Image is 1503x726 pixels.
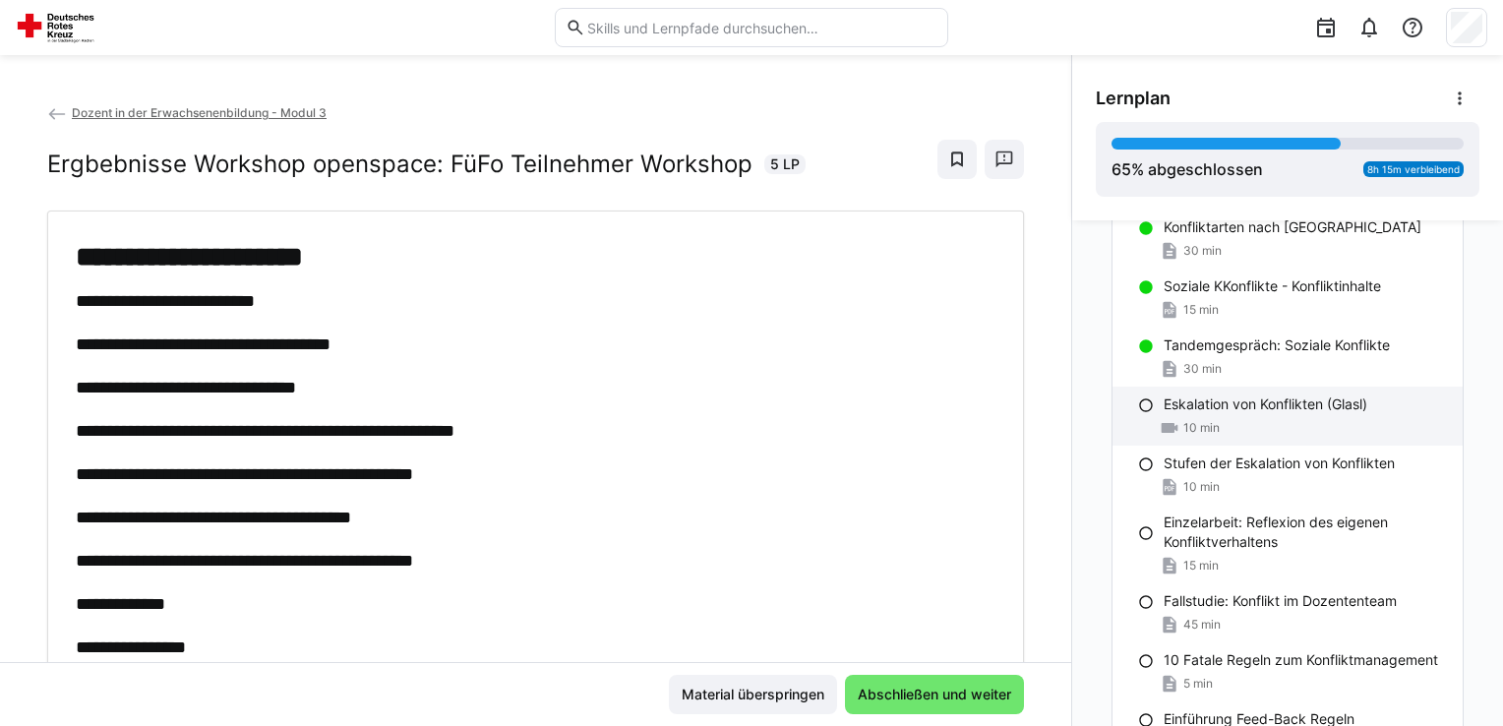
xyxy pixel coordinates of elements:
p: 10 Fatale Regeln zum Konfliktmanagement [1164,650,1438,670]
p: Stufen der Eskalation von Konflikten [1164,454,1395,473]
div: % abgeschlossen [1112,157,1263,181]
h2: Ergbebnisse Workshop openspace: FüFo Teilnehmer Workshop [47,150,752,179]
span: Material überspringen [679,685,827,704]
span: 15 min [1183,302,1219,318]
p: Eskalation von Konflikten (Glasl) [1164,394,1367,414]
p: Einzelarbeit: Reflexion des eigenen Konfliktverhaltens [1164,513,1447,552]
input: Skills und Lernpfade durchsuchen… [585,19,937,36]
span: 8h 15m verbleibend [1367,163,1460,175]
span: 5 LP [770,154,800,174]
span: 30 min [1183,361,1222,377]
span: 65 [1112,159,1131,179]
button: Material überspringen [669,675,837,714]
p: Tandemgespräch: Soziale Konflikte [1164,335,1390,355]
span: 10 min [1183,420,1220,436]
span: 30 min [1183,243,1222,259]
p: Konfliktarten nach [GEOGRAPHIC_DATA] [1164,217,1421,237]
p: Soziale KKonflikte - Konfliktinhalte [1164,276,1381,296]
a: Dozent in der Erwachsenenbildung - Modul 3 [47,105,327,120]
p: Fallstudie: Konflikt im Dozententeam [1164,591,1397,611]
span: Dozent in der Erwachsenenbildung - Modul 3 [72,105,327,120]
button: Abschließen und weiter [845,675,1024,714]
span: Lernplan [1096,88,1171,109]
span: 45 min [1183,617,1221,633]
span: 5 min [1183,676,1213,692]
span: 10 min [1183,479,1220,495]
span: 15 min [1183,558,1219,574]
span: Abschließen und weiter [855,685,1014,704]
